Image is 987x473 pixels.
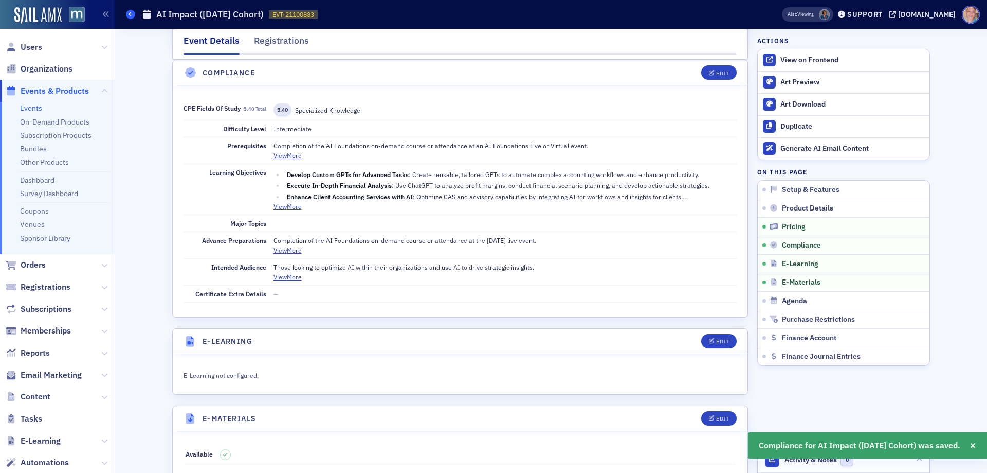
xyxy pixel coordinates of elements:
span: Certificate Extra Details [195,290,266,298]
span: E-Learning [21,435,61,447]
div: Art Download [780,100,924,109]
h4: E-Learning [203,336,252,347]
div: Event Details [184,34,240,55]
span: Intermediate [273,125,312,133]
span: E-Materials [782,278,820,287]
div: Registrations [254,34,309,53]
h4: Actions [757,36,789,45]
a: Users [6,42,42,53]
span: 5.40 [273,103,291,116]
span: Profile [962,6,980,24]
a: Subscription Products [20,131,92,140]
span: Difficulty Level [223,125,266,133]
button: Edit [701,334,737,348]
span: E-Learning [782,259,818,269]
span: Agenda [782,296,807,306]
div: Edit [716,339,729,344]
a: E-Learning [6,435,61,447]
a: Content [6,391,50,402]
span: Learning Objectives [209,168,266,177]
span: Activity & Notes [784,454,837,465]
span: Product Details [782,204,833,213]
span: Major Topics [230,219,266,227]
span: Purchase Restrictions [782,315,855,324]
div: Duplicate [780,122,924,131]
span: Events & Products [21,85,89,97]
div: Edit [716,71,729,76]
span: Finance Journal Entries [782,352,861,361]
span: Subscriptions [21,304,71,315]
p: Completion of the AI Foundations on-demand course or attendance at an AI Foundations Live or Virt... [273,141,737,150]
button: Duplicate [758,115,929,137]
span: Reports [21,347,50,359]
strong: Execute In-Depth Financial Analysis [287,181,392,189]
div: Generate AI Email Content [780,144,924,153]
a: Email Marketing [6,370,82,381]
span: Advance Preparations [202,236,266,244]
a: Registrations [6,282,70,293]
button: ViewMore [273,272,302,282]
span: CPE Fields of Study [184,104,266,112]
a: Sponsor Library [20,234,70,243]
strong: Enhance Client Accounting Services with AI [287,192,413,201]
span: Tasks [21,413,42,425]
a: Dashboard [20,176,54,185]
span: Automations [21,457,69,468]
span: Orders [21,259,46,271]
span: EVT-21100883 [272,10,314,19]
li: : Use ChatGPT to analyze profit margins, conduct financial scenario planning, and develop actiona... [284,181,737,190]
span: Email Marketing [21,370,82,381]
strong: Develop Custom GPTs for Advanced Tasks [287,170,409,179]
a: Art Preview [758,72,929,93]
a: Bundles [20,144,47,153]
div: Art Preview [780,78,924,87]
span: Pricing [782,222,806,232]
span: Compliance [782,241,821,250]
li: : Optimize CAS and advisory capabilities by integrating AI for workflows and insights for clients. [284,192,737,201]
h4: On this page [757,167,930,177]
span: Prerequisites [227,142,266,150]
button: ViewMore [273,246,302,255]
h1: AI Impact ([DATE] Cohort) [156,8,264,21]
a: Art Download [758,93,929,115]
div: Support [847,10,883,19]
button: Edit [701,65,737,80]
button: ViewMore [273,151,302,160]
button: Edit [701,411,737,426]
span: Intended Audience [211,263,266,271]
a: Events [20,103,42,113]
a: Automations [6,457,69,468]
h4: E-Materials [203,413,256,424]
span: Content [21,391,50,402]
a: Events & Products [6,85,89,97]
span: Finance Account [782,334,836,343]
p: Those looking to optimize AI within their organizations and use AI to drive strategic insights. [273,262,737,272]
a: Other Products [20,157,69,167]
a: Subscriptions [6,304,71,315]
a: Organizations [6,63,72,75]
span: Compliance for AI Impact ([DATE] Cohort) was saved. [759,440,960,452]
a: View Homepage [62,7,85,24]
img: SailAMX [69,7,85,23]
li: : Create reusable, tailored GPTs to automate complex accounting workflows and enhance productivity. [284,170,737,179]
a: Survey Dashboard [20,189,78,198]
div: E-Learning not configured. [184,369,529,380]
h4: Compliance [203,67,255,78]
img: SailAMX [14,7,62,24]
p: Completion of the AI Foundations on-demand course or attendance at the [DATE] live event. [273,236,737,245]
span: Organizations [21,63,72,75]
div: View on Frontend [780,56,924,65]
span: Registrations [21,282,70,293]
a: View on Frontend [758,49,929,71]
span: Chris Dougherty [819,9,830,20]
span: 5.40 total [244,106,266,112]
div: Also [788,11,797,17]
a: Orders [6,259,46,271]
button: [DOMAIN_NAME] [889,11,959,18]
a: Venues [20,220,45,229]
span: Users [21,42,42,53]
span: 0 [840,453,853,466]
a: Tasks [6,413,42,425]
span: — [273,290,279,298]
